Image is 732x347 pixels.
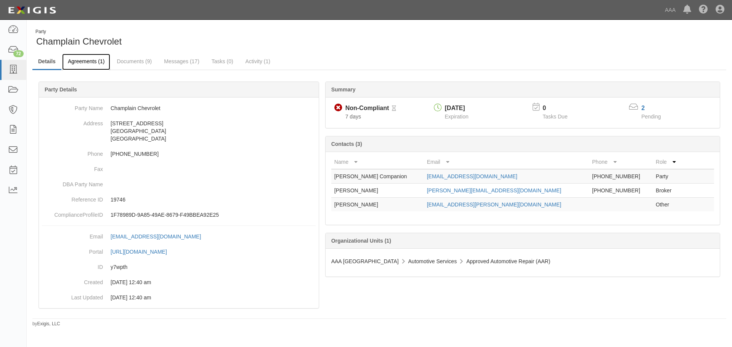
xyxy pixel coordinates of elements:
[158,54,205,69] a: Messages (17)
[42,259,103,271] dt: ID
[424,155,589,169] th: Email
[42,116,316,146] dd: [STREET_ADDRESS] [GEOGRAPHIC_DATA] [GEOGRAPHIC_DATA]
[427,187,561,193] a: [PERSON_NAME][EMAIL_ADDRESS][DOMAIN_NAME]
[641,105,645,111] a: 2
[42,146,103,158] dt: Phone
[42,244,103,256] dt: Portal
[42,146,316,162] dd: [PHONE_NUMBER]
[408,258,457,264] span: Automotive Services
[331,169,424,184] td: [PERSON_NAME] Companion
[240,54,276,69] a: Activity (1)
[466,258,550,264] span: Approved Automotive Repair (AAR)
[42,162,103,173] dt: Fax
[42,101,316,116] dd: Champlain Chevrolet
[42,275,103,286] dt: Created
[111,233,209,240] a: [EMAIL_ADDRESS][DOMAIN_NAME]
[589,184,653,198] td: [PHONE_NUMBER]
[589,169,653,184] td: [PHONE_NUMBER]
[42,290,316,305] dd: 03/10/2023 12:40 am
[42,207,103,219] dt: ComplianceProfileID
[543,114,567,120] span: Tasks Due
[345,114,361,120] span: Since 09/18/2025
[445,114,469,120] span: Expiration
[32,29,374,48] div: Champlain Chevrolet
[331,184,424,198] td: [PERSON_NAME]
[32,54,61,70] a: Details
[42,192,103,203] dt: Reference ID
[42,259,316,275] dd: y7wpth
[427,173,517,179] a: [EMAIL_ADDRESS][DOMAIN_NAME]
[641,114,661,120] span: Pending
[445,104,469,113] div: [DATE]
[42,290,103,301] dt: Last Updated
[653,184,684,198] td: Broker
[331,86,356,93] b: Summary
[62,54,110,70] a: Agreements (1)
[42,275,316,290] dd: 03/10/2023 12:40 am
[331,141,362,147] b: Contacts (3)
[6,3,58,17] img: logo-5460c22ac91f19d4615b14bd174203de0afe785f0fc80cf4dbbc73dc1793850b.png
[42,101,103,112] dt: Party Name
[331,198,424,212] td: [PERSON_NAME]
[653,198,684,212] td: Other
[331,155,424,169] th: Name
[589,155,653,169] th: Phone
[331,238,391,244] b: Organizational Units (1)
[42,177,103,188] dt: DBA Party Name
[111,233,201,240] div: [EMAIL_ADDRESS][DOMAIN_NAME]
[206,54,239,69] a: Tasks (0)
[543,104,577,113] p: 0
[392,106,396,111] i: Pending Review
[334,104,342,112] i: Non-Compliant
[36,36,122,46] span: Champlain Chevrolet
[111,196,316,203] p: 19746
[653,169,684,184] td: Party
[111,249,175,255] a: [URL][DOMAIN_NAME]
[661,2,679,18] a: AAA
[42,116,103,127] dt: Address
[45,86,77,93] b: Party Details
[653,155,684,169] th: Role
[37,321,60,326] a: Exigis, LLC
[13,50,24,57] div: 72
[331,258,399,264] span: AAA [GEOGRAPHIC_DATA]
[427,201,561,208] a: [EMAIL_ADDRESS][PERSON_NAME][DOMAIN_NAME]
[345,104,389,113] div: Non-Compliant
[699,5,708,14] i: Help Center - Complianz
[111,54,157,69] a: Documents (9)
[42,229,103,240] dt: Email
[32,321,60,327] small: by
[111,211,316,219] p: 1F78989D-9A85-49AE-8679-F49BBEA92E25
[35,29,122,35] div: Party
